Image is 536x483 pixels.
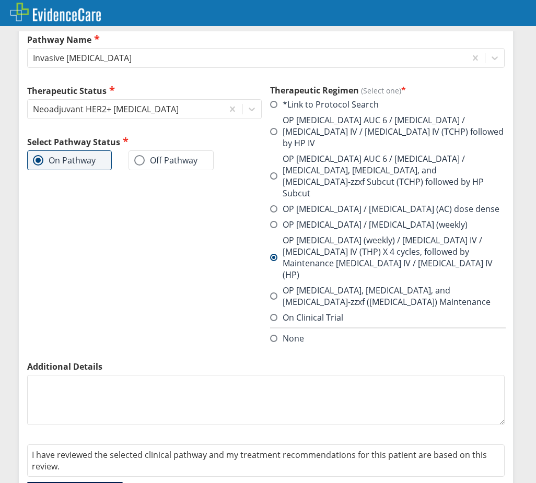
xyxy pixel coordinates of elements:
label: Therapeutic Status [27,85,262,97]
label: OP [MEDICAL_DATA] / [MEDICAL_DATA] (AC) dose dense [270,203,499,215]
div: Invasive [MEDICAL_DATA] [33,52,132,64]
label: OP [MEDICAL_DATA], [MEDICAL_DATA], and [MEDICAL_DATA]-zzxf ([MEDICAL_DATA]) Maintenance [270,285,505,308]
span: (Select one) [361,86,401,96]
label: On Clinical Trial [270,312,343,323]
label: OP [MEDICAL_DATA] AUC 6 / [MEDICAL_DATA] / [MEDICAL_DATA] IV / [MEDICAL_DATA] IV (TCHP) followed ... [270,114,505,149]
label: Additional Details [27,361,505,372]
img: EvidenceCare [10,3,101,21]
h3: Therapeutic Regimen [270,85,505,96]
label: *Link to Protocol Search [270,99,379,110]
label: None [270,333,304,344]
label: Pathway Name [27,33,505,45]
span: I have reviewed the selected clinical pathway and my treatment recommendations for this patient a... [32,449,487,472]
div: Neoadjuvant HER2+ [MEDICAL_DATA] [33,103,179,115]
label: OP [MEDICAL_DATA] AUC 6 / [MEDICAL_DATA] / [MEDICAL_DATA], [MEDICAL_DATA], and [MEDICAL_DATA]-zzx... [270,153,505,199]
label: OP [MEDICAL_DATA] (weekly) / [MEDICAL_DATA] IV / [MEDICAL_DATA] IV (THP) X 4 cycles, followed by ... [270,234,505,280]
h2: Select Pathway Status [27,136,262,148]
label: Off Pathway [134,155,197,166]
label: On Pathway [33,155,96,166]
label: OP [MEDICAL_DATA] / [MEDICAL_DATA] (weekly) [270,219,468,230]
